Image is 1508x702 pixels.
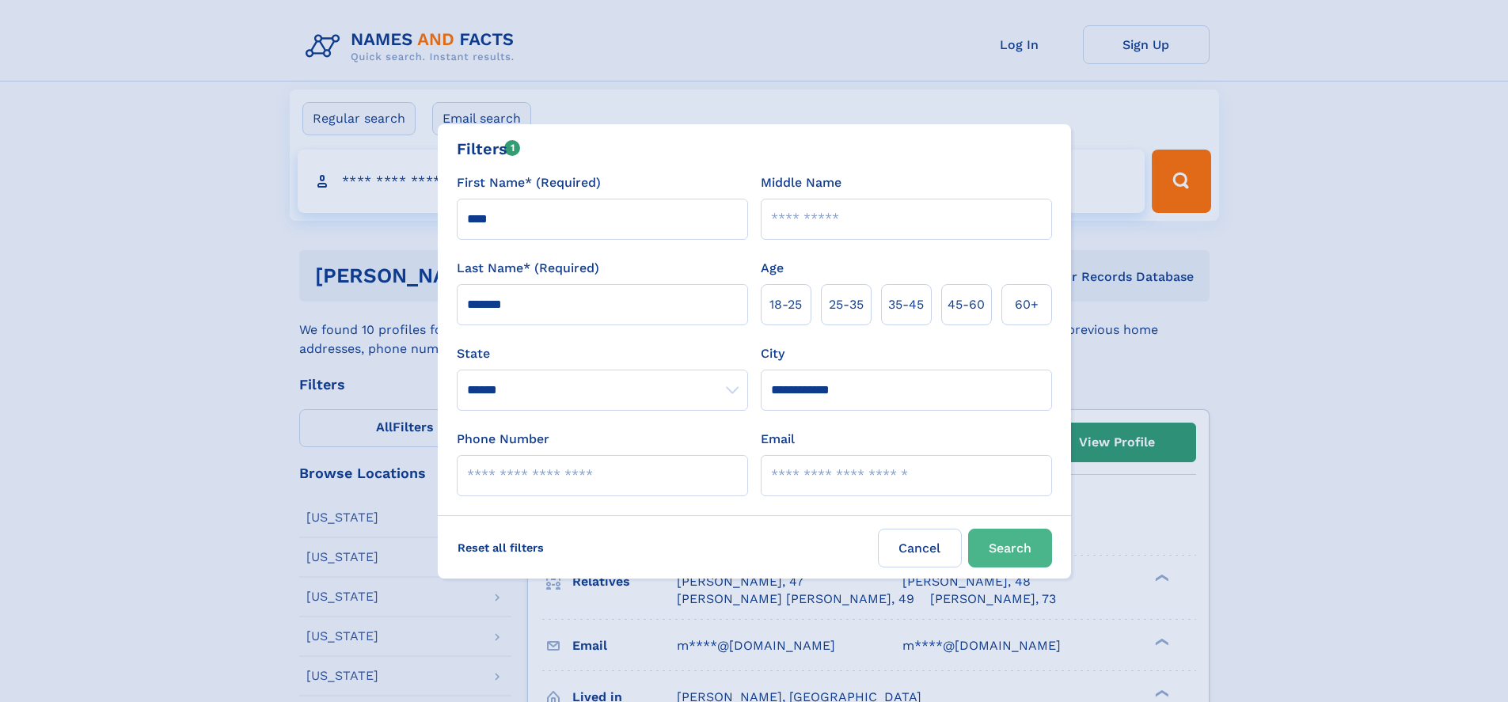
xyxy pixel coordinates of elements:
label: Age [761,259,784,278]
div: Filters [457,137,521,161]
label: Phone Number [457,430,549,449]
span: 45‑60 [948,295,985,314]
span: 25‑35 [829,295,864,314]
label: Last Name* (Required) [457,259,599,278]
label: Cancel [878,529,962,567]
label: Reset all filters [447,529,554,567]
label: Middle Name [761,173,841,192]
span: 35‑45 [888,295,924,314]
span: 18‑25 [769,295,802,314]
label: First Name* (Required) [457,173,601,192]
span: 60+ [1015,295,1039,314]
label: Email [761,430,795,449]
button: Search [968,529,1052,567]
label: City [761,344,784,363]
label: State [457,344,748,363]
